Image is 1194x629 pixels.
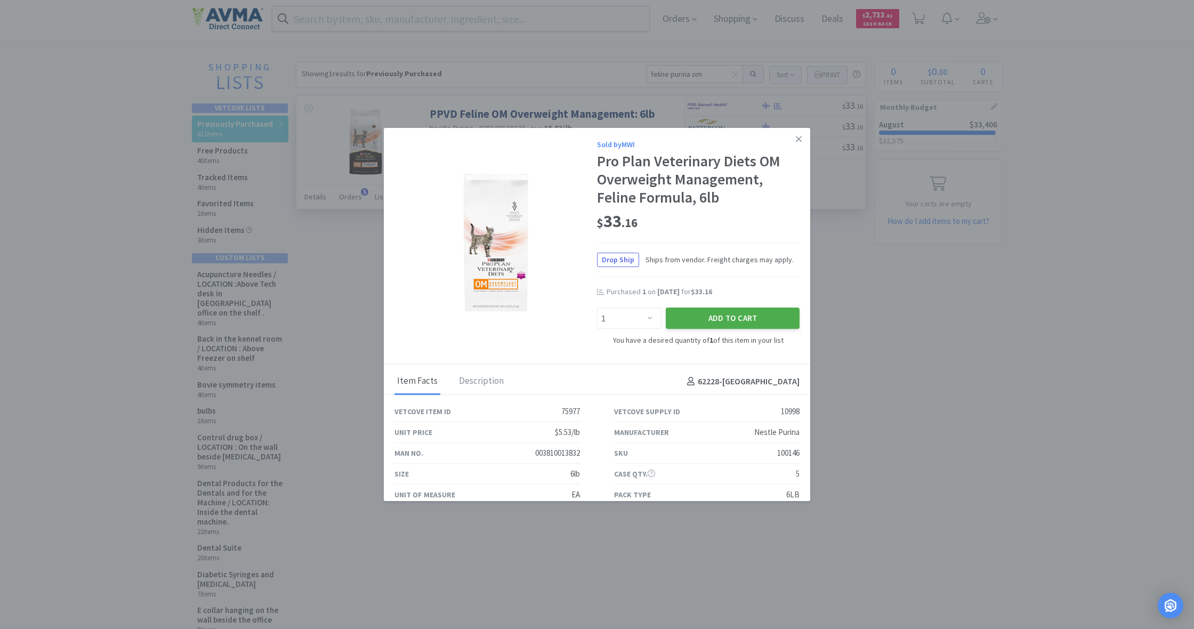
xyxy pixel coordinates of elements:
div: You have a desired quantity of of this item in your list [597,334,800,346]
div: Pro Plan Veterinary Diets OM Overweight Management, Feline Formula, 6lb [597,152,800,206]
div: Sold by MWI [597,139,800,150]
div: Open Intercom Messenger [1158,593,1183,618]
div: EA [571,488,580,501]
div: Item Facts [394,368,440,395]
div: Vetcove Supply ID [614,406,680,417]
div: 10998 [781,405,800,418]
div: Pack Type [614,489,651,501]
span: Ships from vendor. Freight charges may apply. [639,254,794,265]
span: $33.16 [691,287,712,296]
div: 003810013832 [535,447,580,459]
div: 75977 [561,405,580,418]
div: Case Qty. [614,468,655,480]
span: . 16 [622,215,638,230]
span: 33 [597,211,638,232]
div: Unit of Measure [394,489,455,501]
div: Manufacturer [614,426,669,438]
span: [DATE] [657,287,680,296]
button: Add to Cart [666,308,800,329]
span: $ [597,215,603,230]
div: Nestle Purina [754,426,800,439]
div: Vetcove Item ID [394,406,451,417]
h4: 62228 - [GEOGRAPHIC_DATA] [683,375,800,389]
strong: 1 [709,335,713,345]
div: Unit Price [394,426,432,438]
div: $5.53/lb [555,426,580,439]
div: 100146 [777,447,800,459]
img: 9ae4190d82234b25abcdfd3f82304499_10998.png [426,173,565,312]
div: Purchased on for [607,287,800,297]
span: 1 [642,287,646,296]
div: Size [394,468,409,480]
span: Drop Ship [598,253,639,267]
div: 5 [796,467,800,480]
div: Man No. [394,447,423,459]
div: Description [456,368,506,395]
div: 6LB [786,488,800,501]
div: SKU [614,447,628,459]
div: 6lb [570,467,580,480]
